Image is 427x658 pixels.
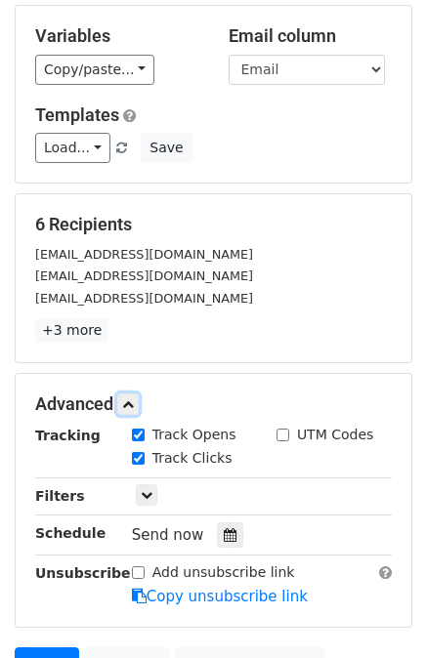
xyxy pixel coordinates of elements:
strong: Tracking [35,428,101,443]
button: Save [141,133,192,163]
a: Copy unsubscribe link [132,588,308,605]
small: [EMAIL_ADDRESS][DOMAIN_NAME] [35,268,253,283]
label: Track Opens [152,425,236,445]
small: [EMAIL_ADDRESS][DOMAIN_NAME] [35,247,253,262]
strong: Schedule [35,525,106,541]
h5: Variables [35,25,199,47]
h5: Email column [229,25,393,47]
label: Add unsubscribe link [152,562,295,583]
strong: Filters [35,488,85,504]
strong: Unsubscribe [35,565,131,581]
span: Send now [132,526,204,544]
h5: 6 Recipients [35,214,392,235]
iframe: Chat Widget [329,564,427,658]
a: Load... [35,133,110,163]
label: Track Clicks [152,448,233,469]
small: [EMAIL_ADDRESS][DOMAIN_NAME] [35,291,253,306]
a: +3 more [35,318,108,343]
h5: Advanced [35,393,392,415]
a: Templates [35,104,119,125]
label: UTM Codes [297,425,373,445]
a: Copy/paste... [35,55,154,85]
